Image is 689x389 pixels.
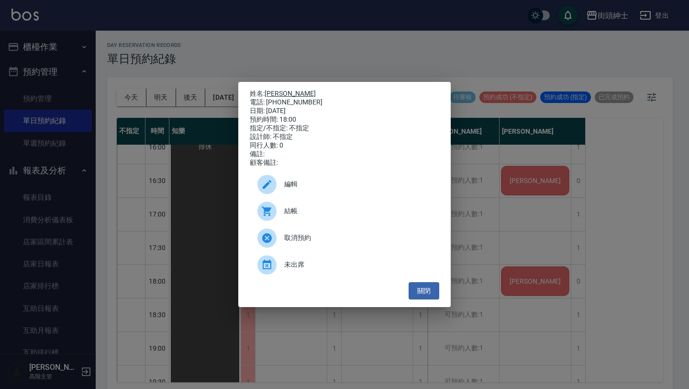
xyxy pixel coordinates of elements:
[250,225,439,252] div: 取消預約
[250,124,439,133] div: 指定/不指定: 不指定
[250,171,439,198] div: 編輯
[284,260,432,270] span: 未出席
[284,233,432,243] span: 取消預約
[250,252,439,278] div: 未出席
[250,141,439,150] div: 同行人數: 0
[250,107,439,115] div: 日期: [DATE]
[250,198,439,225] a: 結帳
[284,179,432,189] span: 編輯
[250,98,439,107] div: 電話: [PHONE_NUMBER]
[250,90,439,98] p: 姓名:
[284,206,432,216] span: 結帳
[250,159,439,167] div: 顧客備註:
[409,282,439,300] button: 關閉
[250,115,439,124] div: 預約時間: 18:00
[265,90,316,97] a: [PERSON_NAME]
[250,133,439,141] div: 設計師: 不指定
[250,150,439,159] div: 備註:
